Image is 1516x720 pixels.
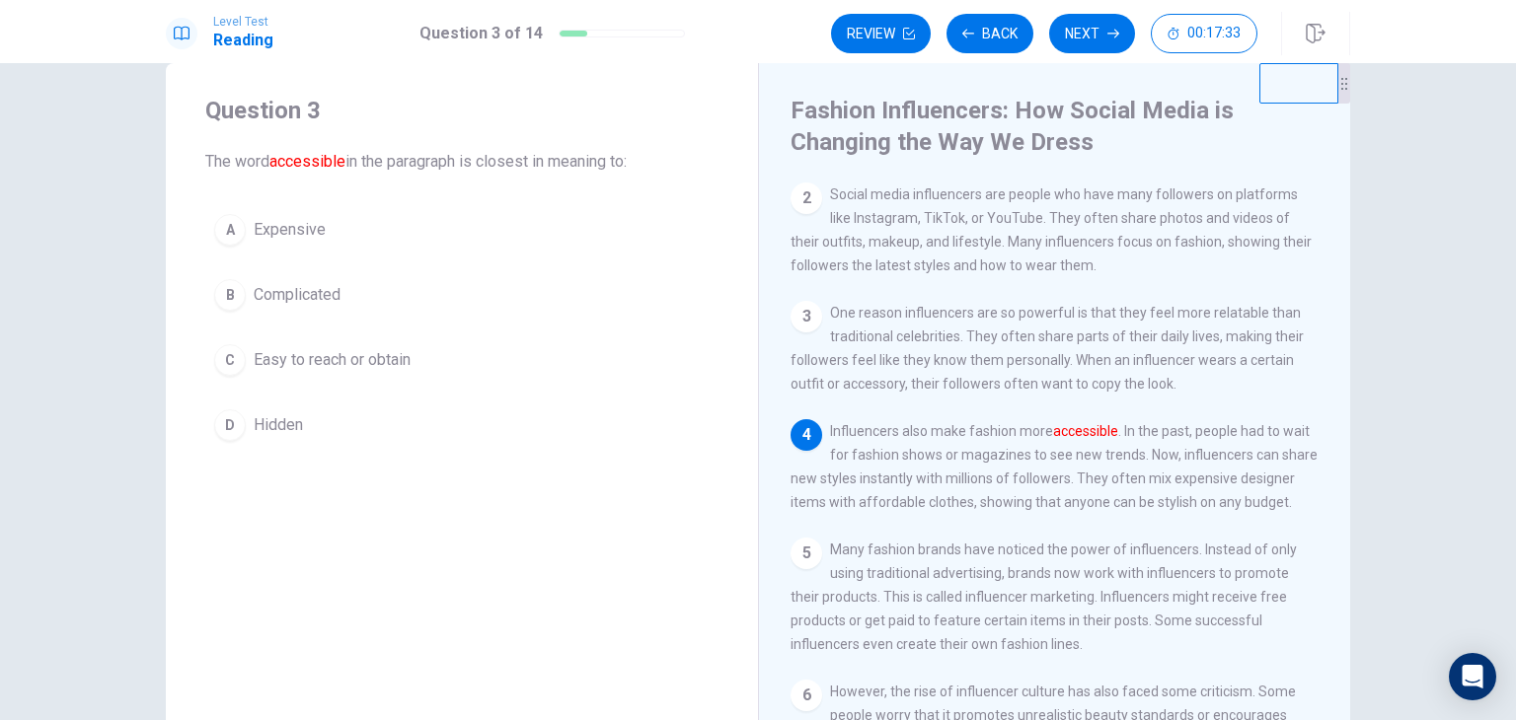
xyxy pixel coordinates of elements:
span: Hidden [254,413,303,437]
div: C [214,344,246,376]
font: accessible [269,152,345,171]
span: Complicated [254,283,341,307]
div: 2 [791,182,822,214]
div: 6 [791,680,822,711]
h4: Fashion Influencers: How Social Media is Changing the Way We Dress [791,95,1314,158]
span: Influencers also make fashion more . In the past, people had to wait for fashion shows or magazin... [791,423,1318,510]
span: One reason influencers are so powerful is that they feel more relatable than traditional celebrit... [791,305,1304,392]
span: Level Test [213,15,273,29]
h4: Question 3 [205,95,719,126]
button: Review [831,14,931,53]
div: Open Intercom Messenger [1449,653,1496,700]
button: 00:17:33 [1151,14,1257,53]
button: CEasy to reach or obtain [205,335,719,385]
div: A [214,214,246,246]
span: Many fashion brands have noticed the power of influencers. Instead of only using traditional adve... [791,541,1297,652]
span: Expensive [254,218,326,242]
button: BComplicated [205,270,719,320]
div: 5 [791,538,822,569]
div: 4 [791,419,822,451]
h1: Question 3 of 14 [419,22,543,45]
button: DHidden [205,400,719,450]
button: Next [1049,14,1135,53]
div: 3 [791,301,822,332]
font: accessible [1053,423,1118,439]
span: Social media influencers are people who have many followers on platforms like Instagram, TikTok, ... [791,186,1312,273]
span: Easy to reach or obtain [254,348,411,372]
button: Back [947,14,1033,53]
h1: Reading [213,29,273,52]
div: B [214,279,246,311]
span: 00:17:33 [1187,26,1241,41]
span: The word in the paragraph is closest in meaning to: [205,150,719,174]
button: AExpensive [205,205,719,254]
div: D [214,409,246,441]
